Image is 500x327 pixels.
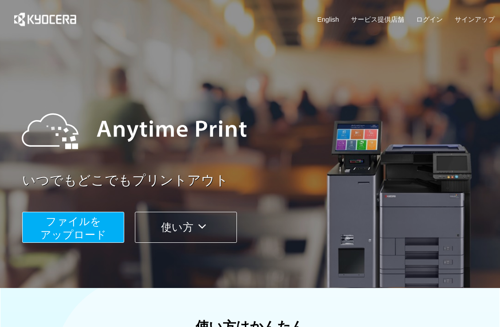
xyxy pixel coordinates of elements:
a: English [317,15,339,24]
a: サービス提供店舗 [351,15,404,24]
button: ファイルを​​アップロード [22,212,124,243]
button: 使い方 [135,212,237,243]
span: ファイルを ​​アップロード [40,215,106,241]
a: いつでもどこでもプリントアウト [22,171,500,190]
a: サインアップ [455,15,495,24]
a: ログイン [416,15,443,24]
